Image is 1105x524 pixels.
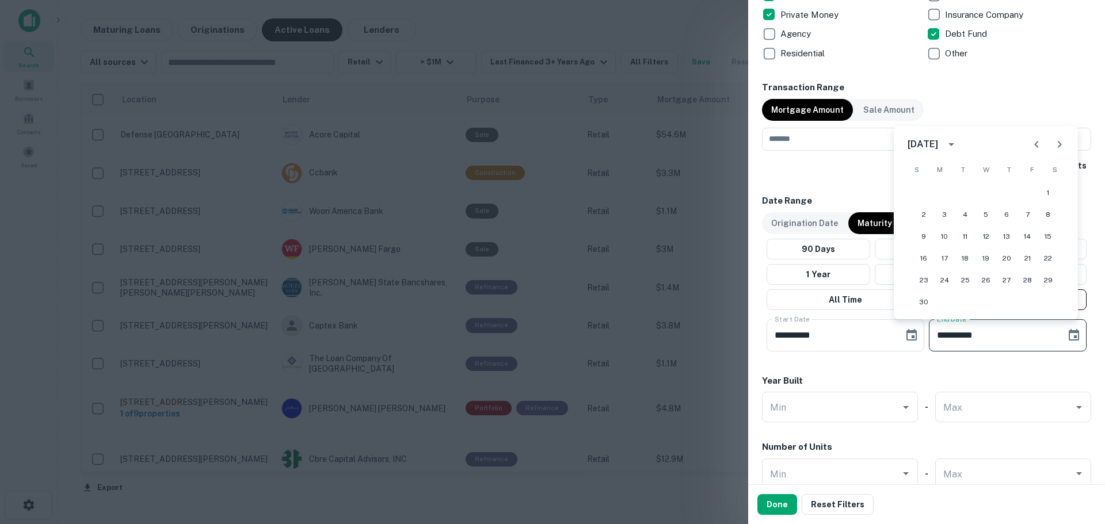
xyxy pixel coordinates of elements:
button: 30 [913,292,934,312]
button: 11 [955,226,976,247]
span: Thursday [999,158,1019,181]
button: 12 [976,226,996,247]
button: Choose date, selected date is Jan 1, 2026 [900,324,923,347]
p: Origination Date [771,217,838,230]
h6: Number of Units [762,441,832,454]
span: Friday [1022,158,1042,181]
button: Choose date, selected date is Sep 15, 2025 [1062,324,1085,347]
div: [DATE] [908,137,938,151]
button: 29 [1038,270,1058,290]
button: 1 [1038,182,1058,203]
span: Saturday [1045,158,1065,181]
p: Agency [780,27,813,41]
button: Next month [1048,133,1071,156]
button: 4 [955,204,976,225]
button: 18 [955,248,976,269]
span: Monday [929,158,950,181]
p: Sale Amount [863,104,915,116]
button: 28 [1017,270,1038,290]
iframe: Chat Widget [1047,432,1105,487]
button: 19 [976,248,996,269]
p: Other [945,47,970,60]
button: 8 [1038,204,1058,225]
p: Residential [780,47,827,60]
button: Open [1071,399,1087,415]
button: 90 Days [767,239,870,259]
button: 25 [955,270,976,290]
button: 1 Year [767,264,870,285]
button: Previous month [1025,133,1048,156]
button: 21 [1017,248,1038,269]
button: calendar view is open, switch to year view [942,135,961,154]
button: 9 [913,226,934,247]
button: Done [757,494,797,515]
h6: - [925,467,928,480]
button: Open [898,465,914,481]
span: Sunday [906,158,927,181]
button: All Time [767,289,924,310]
p: Mortgage Amount [771,104,844,116]
button: 2 Years [875,264,978,285]
button: 2 [913,204,934,225]
button: 24 [934,270,955,290]
button: 17 [934,248,955,269]
button: 27 [996,270,1017,290]
button: 13 [996,226,1017,247]
p: Maturity Date [858,217,913,230]
button: 120 Days [875,239,978,259]
label: End Date [937,314,966,324]
button: 3 [934,204,955,225]
span: Tuesday [952,158,973,181]
button: 6 [996,204,1017,225]
p: Private Money [780,8,841,22]
h6: Date Range [762,194,1091,208]
button: 23 [913,270,934,290]
p: Debt Fund [945,27,989,41]
button: 26 [976,270,996,290]
button: 10 [934,226,955,247]
h6: Year Built [762,374,803,388]
h6: Transaction Range [762,81,1091,94]
button: 15 [1038,226,1058,247]
button: 22 [1038,248,1058,269]
button: 16 [913,248,934,269]
button: Reset Filters [802,494,874,515]
p: Insurance Company [945,8,1026,22]
label: Start Date [775,314,810,324]
h6: - [925,400,928,414]
button: Open [898,399,914,415]
button: 20 [996,248,1017,269]
button: 5 [976,204,996,225]
span: Wednesday [976,158,996,181]
button: 14 [1017,226,1038,247]
button: 7 [1017,204,1038,225]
